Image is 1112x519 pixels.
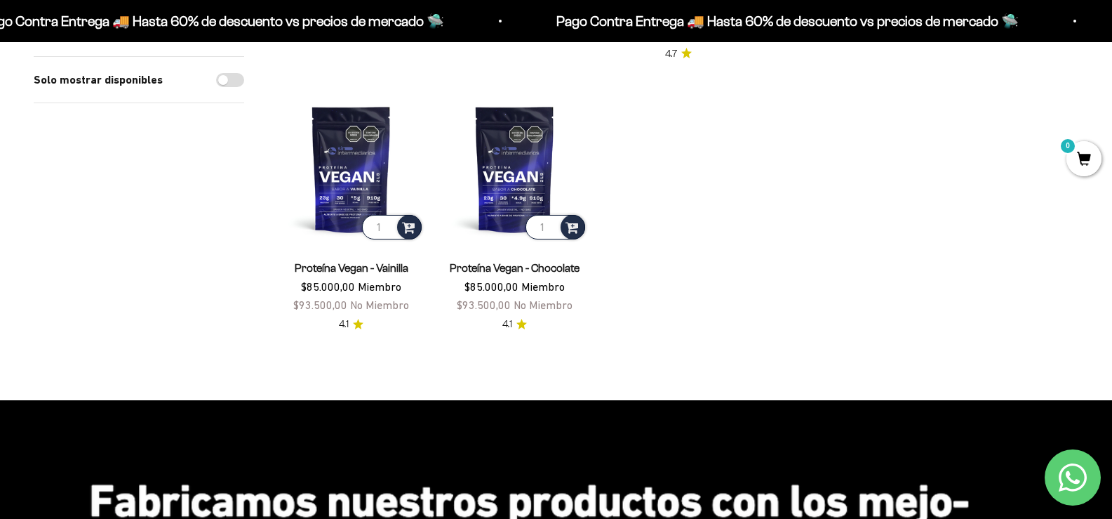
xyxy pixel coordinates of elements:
p: Pago Contra Entrega 🚚 Hasta 60% de descuento vs precios de mercado 🛸 [554,10,1017,32]
a: 4.14.1 de 5.0 estrellas [339,317,363,332]
span: No Miembro [350,298,409,311]
span: 4.1 [502,317,512,332]
span: Miembro [358,280,401,293]
span: $93.500,00 [293,298,347,311]
span: 4.7 [665,46,677,62]
a: 4.74.7 de 5.0 estrellas [665,46,692,62]
a: 0 [1066,152,1101,168]
span: $85.000,00 [301,280,355,293]
a: Proteína Vegan - Chocolate [450,262,580,274]
label: Solo mostrar disponibles [34,71,163,89]
a: Proteína Vegan - Vainilla [295,262,408,274]
a: 4.14.1 de 5.0 estrellas [502,317,527,332]
mark: 0 [1059,138,1076,155]
span: No Miembro [514,298,572,311]
span: 4.1 [339,317,349,332]
span: $85.000,00 [464,280,518,293]
span: $93.500,00 [457,298,511,311]
span: Miembro [521,280,565,293]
